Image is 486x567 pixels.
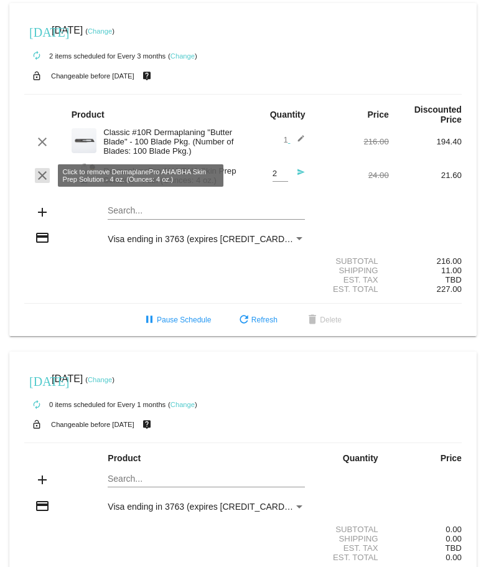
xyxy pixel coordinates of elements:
mat-icon: edit [290,134,305,149]
mat-icon: live_help [139,68,154,84]
mat-icon: live_help [139,416,154,433]
mat-icon: refresh [236,313,251,328]
div: Est. Tax [316,543,389,553]
mat-icon: clear [35,134,50,149]
span: 0.00 [446,534,462,543]
button: Refresh [227,309,287,331]
button: Delete [295,309,352,331]
span: Pause Schedule [142,316,211,324]
mat-icon: autorenew [29,398,44,413]
mat-icon: delete [305,313,320,328]
span: 1 [283,135,305,144]
small: Changeable before [DATE] [51,421,134,428]
div: Est. Tax [316,275,389,284]
div: Est. Total [316,284,389,294]
mat-icon: lock_open [29,416,44,433]
mat-icon: [DATE] [29,24,44,39]
mat-icon: lock_open [29,68,44,84]
mat-select: Payment Method [108,234,305,244]
small: Changeable before [DATE] [51,72,134,80]
input: Search... [108,206,305,216]
small: ( ) [85,376,114,383]
div: Subtotal [316,256,389,266]
a: Change [171,52,195,60]
small: 0 items scheduled for Every 1 months [24,401,166,408]
div: Shipping [316,534,389,543]
strong: Product [72,110,105,119]
strong: Discounted Price [414,105,462,124]
mat-icon: credit_card [35,230,50,245]
small: ( ) [85,27,114,35]
mat-icon: add [35,472,50,487]
span: TBD [446,543,462,553]
span: Visa ending in 3763 (expires [CREDIT_CARD_DATA]) [108,234,316,244]
input: Search... [108,474,305,484]
span: Refresh [236,316,278,324]
small: ( ) [168,52,197,60]
span: 227.00 [437,284,462,294]
div: DermaplanePro AHA/BHA Skin Prep Solution - 4 oz. (Ounces: 4 oz.) [97,166,243,185]
mat-select: Payment Method [108,502,305,512]
mat-icon: credit_card [35,499,50,513]
strong: Quantity [270,110,306,119]
mat-icon: pause [142,313,157,328]
span: TBD [446,275,462,284]
strong: Price [368,110,389,119]
a: Change [88,376,112,383]
a: Change [171,401,195,408]
strong: Price [441,453,462,463]
div: Subtotal [316,525,389,534]
span: Visa ending in 3763 (expires [CREDIT_CARD_DATA]) [108,502,316,512]
div: 21.60 [389,171,462,180]
div: 24.00 [316,171,389,180]
img: dermaplanepro-10r-dermaplaning-blade-up-close.png [72,128,96,153]
span: 0.00 [446,553,462,562]
strong: Quantity [343,453,378,463]
div: 0.00 [389,525,462,534]
mat-icon: autorenew [29,49,44,63]
input: Quantity [273,169,288,179]
div: Classic #10R Dermaplaning "Butter Blade" - 100 Blade Pkg. (Number of Blades: 100 Blade Pkg.) [97,128,243,156]
div: 216.00 [389,256,462,266]
div: 194.40 [389,137,462,146]
mat-icon: add [35,205,50,220]
strong: Product [108,453,141,463]
small: ( ) [168,401,197,408]
span: Delete [305,316,342,324]
img: Cart-Images-24.png [72,162,96,187]
div: 216.00 [316,137,389,146]
div: Shipping [316,266,389,275]
button: Pause Schedule [132,309,221,331]
a: Change [88,27,112,35]
mat-icon: [DATE] [29,373,44,388]
small: 2 items scheduled for Every 3 months [24,52,166,60]
span: 11.00 [441,266,462,275]
mat-icon: send [290,168,305,183]
mat-icon: clear [35,168,50,183]
div: Est. Total [316,553,389,562]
